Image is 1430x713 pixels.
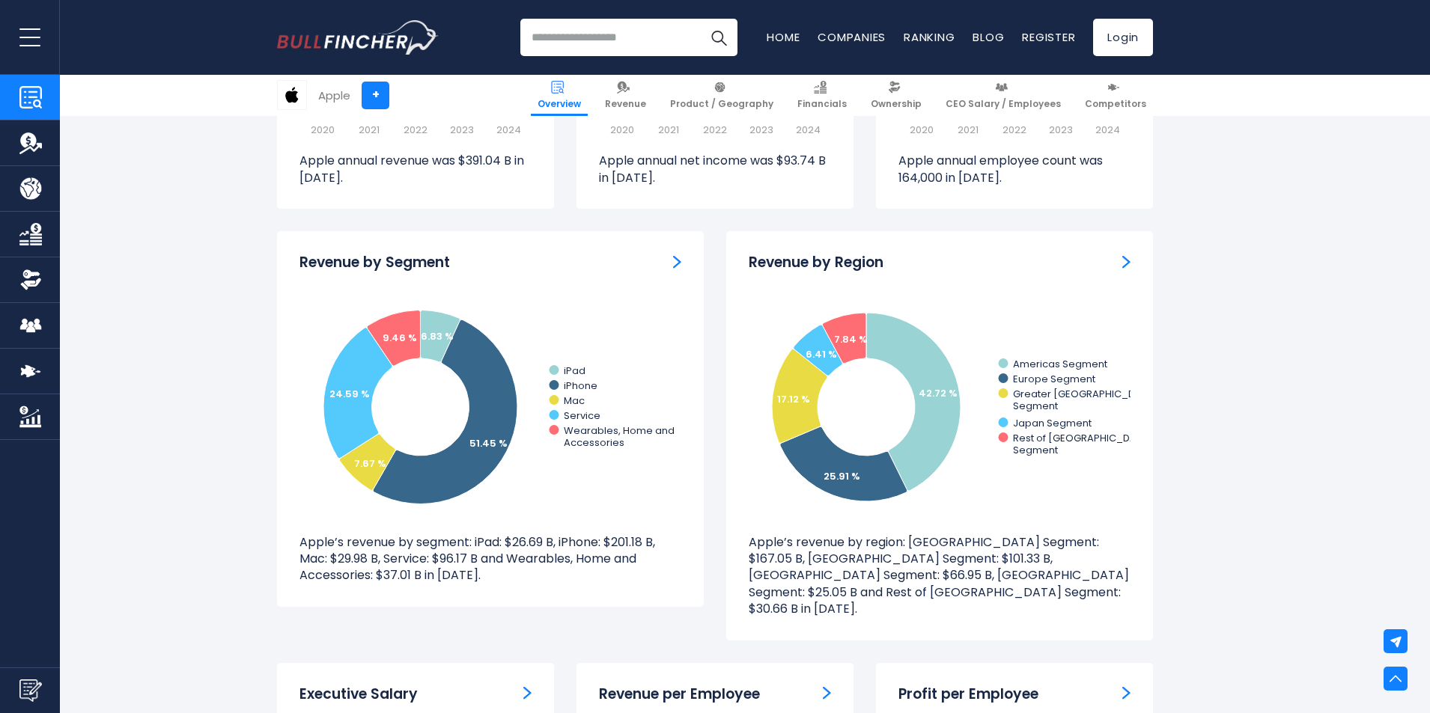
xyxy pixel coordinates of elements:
button: Search [700,19,737,56]
a: Revenue [598,75,653,116]
span: Financials [797,98,847,110]
text: Greater [GEOGRAPHIC_DATA] Segment [1013,387,1158,413]
text: 2024 [496,123,521,137]
p: Apple annual revenue was $391.04 B in [DATE]. [299,153,532,186]
p: Apple annual net income was $93.74 B in [DATE]. [599,153,831,186]
text: 25.91 % [824,469,860,483]
text: iPad [564,364,585,378]
text: Mac [564,394,585,408]
text: 2024 [796,123,821,137]
text: 2023 [1049,123,1073,137]
img: Bullfincher logo [277,20,439,55]
a: Login [1093,19,1153,56]
div: Apple [318,87,350,104]
text: 2024 [1095,123,1120,137]
text: Service [564,408,600,423]
text: Japan Segment [1013,416,1092,430]
text: 2022 [1002,123,1026,137]
p: Apple’s revenue by segment: iPad: $26.69 B, iPhone: $201.18 B, Mac: $29.98 B, Service: $96.17 B a... [299,534,681,584]
a: Home [767,29,800,45]
tspan: 24.59 % [329,387,370,401]
a: Product / Geography [663,75,780,116]
text: 2023 [749,123,773,137]
h3: Profit per Employee [898,685,1038,704]
a: + [362,82,389,109]
h3: Revenue per Employee [599,685,760,704]
span: Revenue [605,98,646,110]
text: 2020 [610,123,634,137]
p: Apple’s revenue by region: [GEOGRAPHIC_DATA] Segment: $167.05 B, [GEOGRAPHIC_DATA] Segment: $101.... [749,534,1131,618]
text: Wearables, Home and Accessories [564,423,675,450]
a: Register [1022,29,1075,45]
a: CEO Salary / Employees [939,75,1068,116]
span: Overview [538,98,581,110]
tspan: 51.45 % [469,436,508,450]
a: Go to homepage [277,20,438,55]
h3: Revenue by Region [749,254,883,272]
text: Americas Segment [1013,357,1107,371]
a: Ownership [864,75,928,116]
h3: Executive Salary [299,685,418,704]
text: 2022 [404,123,428,137]
text: 2020 [311,123,335,137]
h3: Revenue by Segment [299,254,450,272]
text: Europe Segment [1013,372,1095,386]
a: ceo-salary [523,685,532,701]
tspan: 7.67 % [354,456,386,471]
text: iPhone [564,379,597,393]
text: 2021 [958,123,979,137]
a: Revenue per Employee [823,685,831,701]
text: 2021 [658,123,679,137]
tspan: 6.83 % [421,329,454,343]
a: Overview [531,75,588,116]
text: Rest of [GEOGRAPHIC_DATA] Segment [1013,431,1153,457]
text: 6.41 % [806,347,837,361]
a: Financials [791,75,854,116]
span: Ownership [871,98,922,110]
img: AAPL logo [278,81,306,109]
text: 2020 [910,123,934,137]
span: Product / Geography [670,98,773,110]
span: Competitors [1085,98,1146,110]
a: Ranking [904,29,955,45]
p: Apple annual employee count was 164,000 in [DATE]. [898,153,1131,186]
a: Revenue by Segment [673,254,681,269]
text: 2023 [450,123,474,137]
span: CEO Salary / Employees [946,98,1061,110]
text: 7.84 % [834,332,868,346]
a: Profit per Employee [1122,685,1131,701]
text: 2022 [703,123,727,137]
a: Competitors [1078,75,1153,116]
a: Companies [818,29,886,45]
a: Revenue by Region [1122,254,1131,269]
a: Blog [973,29,1004,45]
text: 42.72 % [919,386,958,400]
img: Ownership [19,269,42,291]
text: 17.12 % [777,392,810,406]
text: 2021 [359,123,380,137]
tspan: 9.46 % [383,331,417,345]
